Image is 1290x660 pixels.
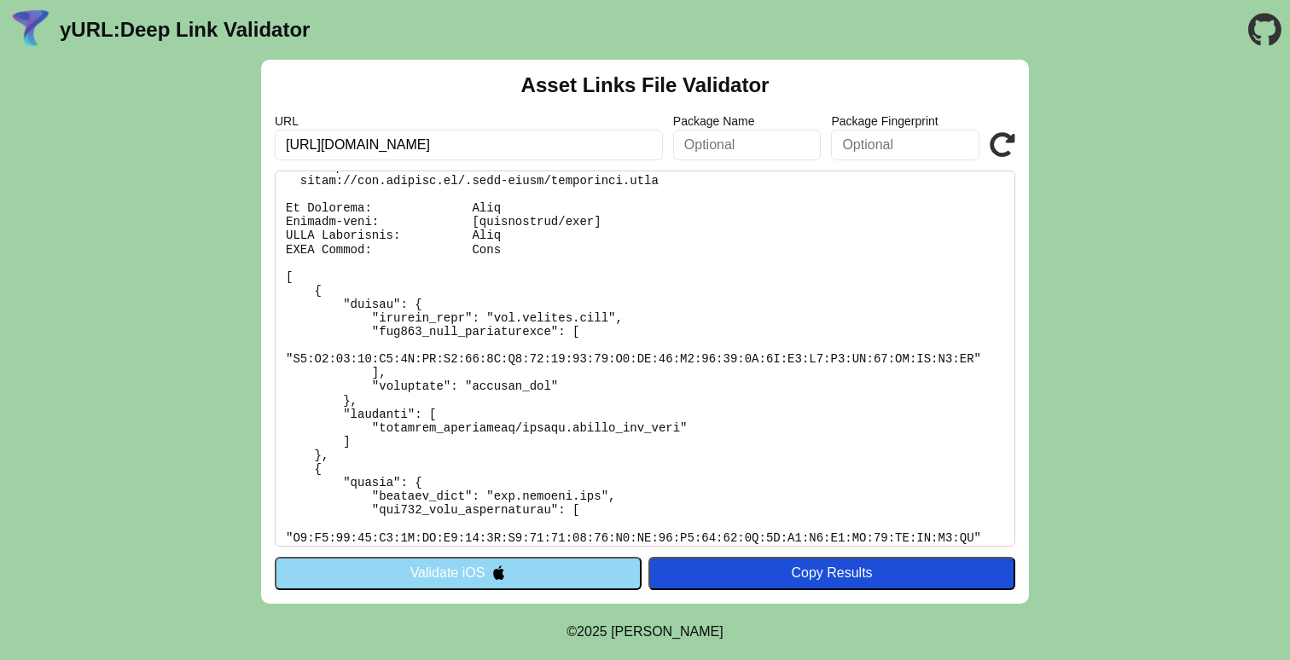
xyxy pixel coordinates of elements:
[567,604,723,660] footer: ©
[648,557,1015,589] button: Copy Results
[521,73,770,97] h2: Asset Links File Validator
[491,565,506,580] img: appleIcon.svg
[275,130,663,160] input: Required
[275,114,663,128] label: URL
[275,557,642,589] button: Validate iOS
[275,171,1015,547] pre: Lorem ipsu do: sitam://con.adipisc.el/.sedd-eiusm/temporinci.utla Et Dolorema: Aliq Enimadm-veni:...
[611,624,723,639] a: Michael Ibragimchayev's Personal Site
[831,114,979,128] label: Package Fingerprint
[673,114,822,128] label: Package Name
[577,624,607,639] span: 2025
[9,8,53,52] img: yURL Logo
[657,565,1007,581] div: Copy Results
[673,130,822,160] input: Optional
[60,18,310,42] a: yURL:Deep Link Validator
[831,130,979,160] input: Optional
